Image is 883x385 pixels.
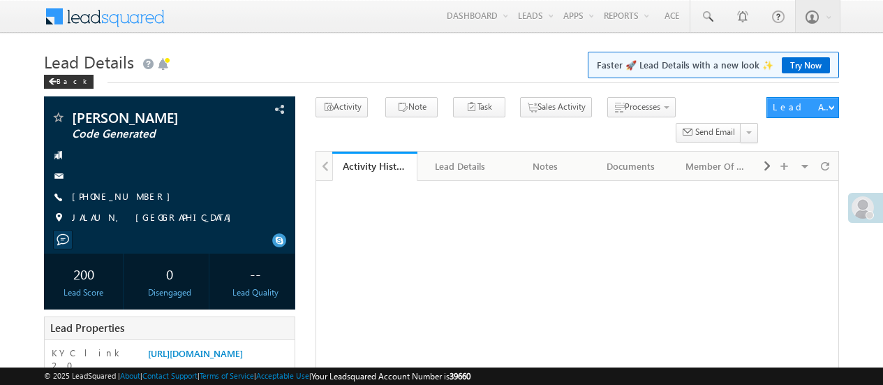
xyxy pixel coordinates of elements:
a: Acceptable Use [256,371,309,380]
a: About [120,371,140,380]
span: Send Email [695,126,735,138]
div: -- [219,261,291,286]
a: [PHONE_NUMBER] [72,190,177,202]
a: Documents [589,152,675,181]
div: Back [44,75,94,89]
span: JALAUN, [GEOGRAPHIC_DATA] [72,211,238,225]
label: KYC link 2_0 [52,347,135,372]
span: 39660 [450,371,470,382]
a: Lead Details [417,152,503,181]
div: Lead Actions [773,101,832,113]
button: Send Email [676,123,741,143]
div: Activity History [343,159,408,173]
a: Contact Support [142,371,198,380]
button: Lead Actions [766,97,838,118]
div: Notes [514,158,577,175]
span: Processes [625,101,660,112]
a: Terms of Service [200,371,254,380]
span: [PERSON_NAME] [72,110,226,124]
a: Try Now [782,57,830,73]
button: Processes [607,97,676,117]
div: 0 [133,261,205,286]
div: Documents [600,158,662,175]
a: [URL][DOMAIN_NAME] [148,347,243,359]
span: Lead Details [44,50,134,73]
a: Back [44,74,101,86]
button: Note [385,97,438,117]
a: Activity History [332,152,418,181]
div: Lead Score [47,286,119,299]
div: Lead Details [429,158,491,175]
button: Activity [316,97,368,117]
span: Code Generated [72,127,226,141]
a: Member Of Lists [674,152,760,181]
button: Sales Activity [520,97,592,117]
div: Member Of Lists [685,158,748,175]
a: Notes [503,152,589,181]
span: © 2025 LeadSquared | | | | | [44,370,470,383]
span: Lead Properties [50,321,124,335]
div: Disengaged [133,286,205,299]
span: Faster 🚀 Lead Details with a new look ✨ [597,58,830,72]
button: Task [453,97,505,117]
div: 200 [47,261,119,286]
div: Lead Quality [219,286,291,299]
span: Your Leadsquared Account Number is [311,371,470,382]
li: Member of Lists [674,152,760,180]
